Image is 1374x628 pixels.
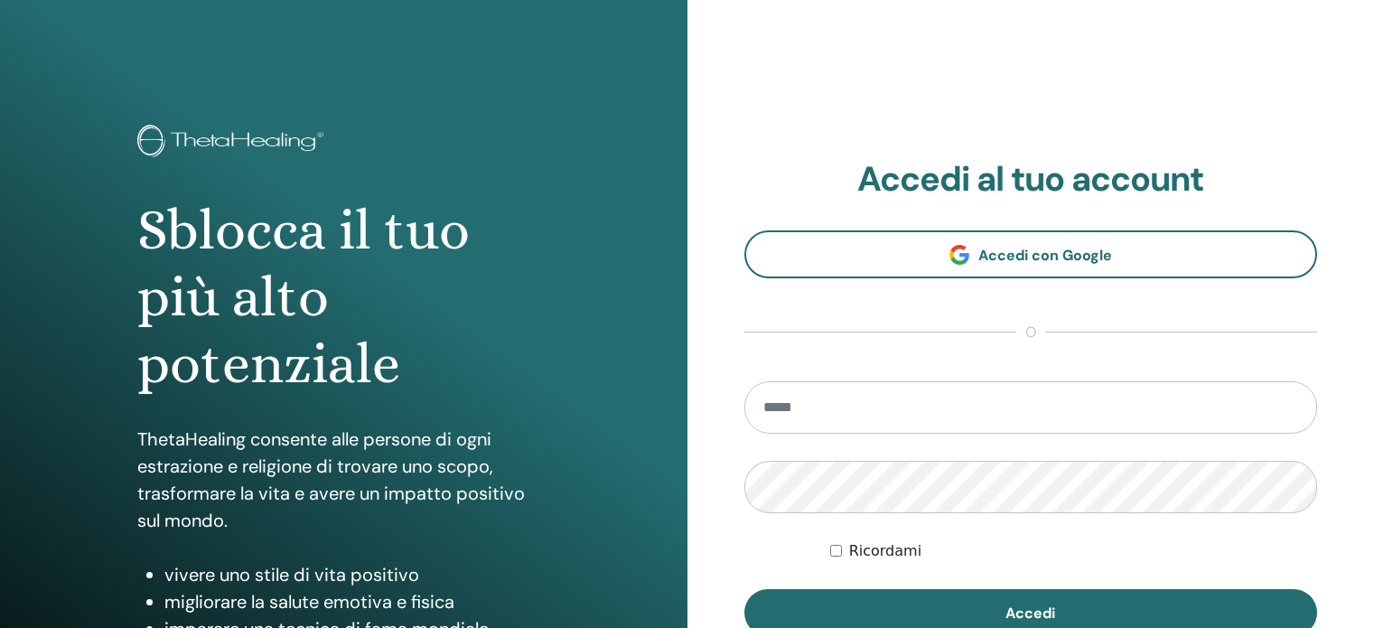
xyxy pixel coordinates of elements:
[1005,604,1055,623] span: Accedi
[1016,322,1045,343] span: o
[164,561,550,588] li: vivere uno stile di vita positivo
[744,230,1318,278] a: Accedi con Google
[978,246,1112,265] span: Accedi con Google
[849,540,921,562] label: Ricordami
[137,426,550,534] p: ThetaHealing consente alle persone di ogni estrazione e religione di trovare uno scopo, trasforma...
[164,588,550,615] li: migliorare la salute emotiva e fisica
[137,197,550,398] h1: Sblocca il tuo più alto potenziale
[744,159,1318,201] h2: Accedi al tuo account
[830,540,1317,562] div: Keep me authenticated indefinitely or until I manually logout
